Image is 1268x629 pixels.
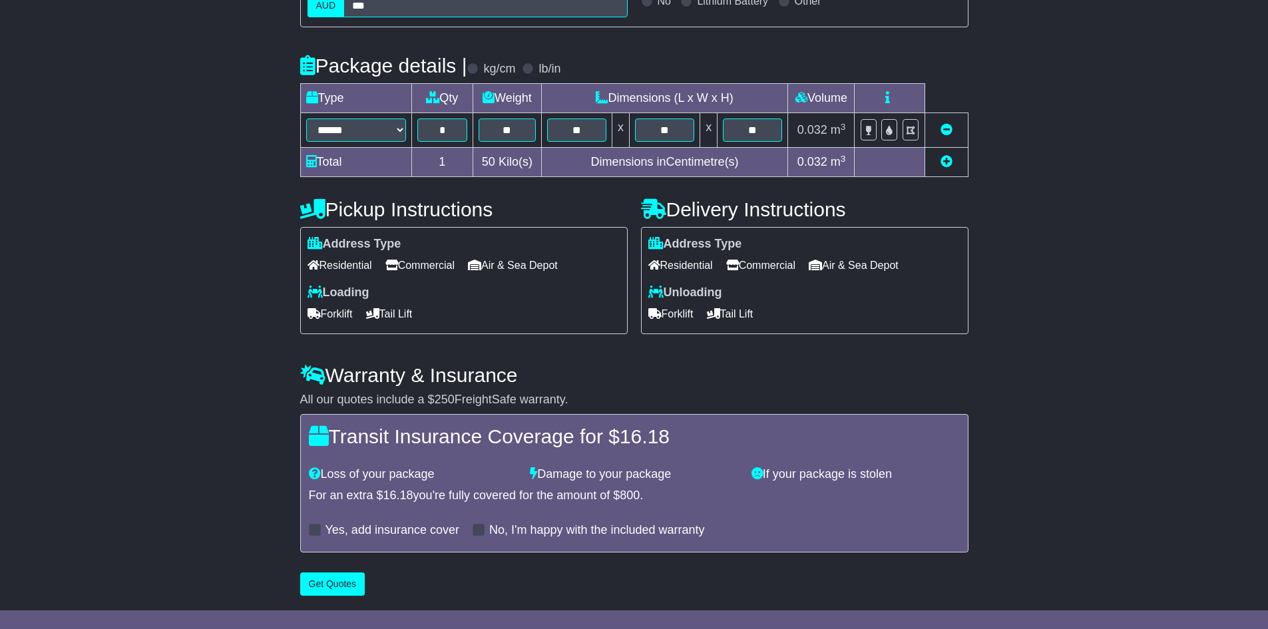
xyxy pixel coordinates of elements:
button: Get Quotes [300,572,365,596]
td: Volume [788,84,855,113]
span: m [831,155,846,168]
span: Tail Lift [366,304,413,324]
a: Add new item [941,155,952,168]
label: Address Type [648,237,742,252]
h4: Delivery Instructions [641,198,968,220]
div: For an extra $ you're fully covered for the amount of $ . [309,489,960,503]
span: Tail Lift [707,304,753,324]
span: 16.18 [383,489,413,502]
h4: Warranty & Insurance [300,364,968,386]
div: Loss of your package [302,467,524,482]
span: 0.032 [797,155,827,168]
td: x [612,113,629,148]
span: 800 [620,489,640,502]
td: Type [300,84,411,113]
span: Residential [648,255,713,276]
td: Qty [411,84,473,113]
a: Remove this item [941,123,952,136]
label: Address Type [308,237,401,252]
label: Unloading [648,286,722,300]
div: Damage to your package [523,467,745,482]
td: Weight [473,84,542,113]
span: Air & Sea Depot [468,255,558,276]
span: Forklift [308,304,353,324]
td: 1 [411,148,473,177]
td: Kilo(s) [473,148,542,177]
span: 250 [435,393,455,406]
span: Forklift [648,304,694,324]
h4: Transit Insurance Coverage for $ [309,425,960,447]
td: Dimensions (L x W x H) [541,84,788,113]
td: Total [300,148,411,177]
span: Residential [308,255,372,276]
h4: Pickup Instructions [300,198,628,220]
td: Dimensions in Centimetre(s) [541,148,788,177]
span: Commercial [385,255,455,276]
sup: 3 [841,154,846,164]
td: x [700,113,718,148]
div: All our quotes include a $ FreightSafe warranty. [300,393,968,407]
label: Loading [308,286,369,300]
span: Commercial [726,255,795,276]
span: 0.032 [797,123,827,136]
label: lb/in [538,62,560,77]
span: 50 [482,155,495,168]
span: 16.18 [620,425,670,447]
label: kg/cm [483,62,515,77]
span: m [831,123,846,136]
sup: 3 [841,122,846,132]
h4: Package details | [300,55,467,77]
label: No, I'm happy with the included warranty [489,523,705,538]
label: Yes, add insurance cover [325,523,459,538]
div: If your package is stolen [745,467,966,482]
span: Air & Sea Depot [809,255,899,276]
